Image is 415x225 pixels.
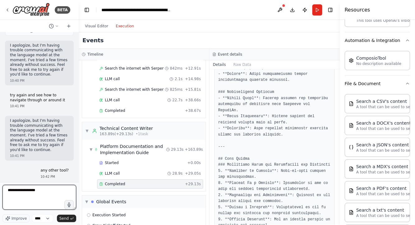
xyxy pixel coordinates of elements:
[349,58,354,63] img: ComposioTool
[100,125,153,131] div: Technical Content Writer
[105,108,125,113] span: Completed
[345,76,410,92] button: File & Document
[209,60,230,69] button: Details
[81,22,112,30] button: Visual Editor
[187,160,201,165] span: + 0.00s
[185,108,201,113] span: + 38.67s
[218,52,242,57] h3: Event details
[12,216,27,221] span: Improve
[349,167,354,172] img: MDXSearchTool
[85,128,89,133] span: ▼
[100,131,133,136] span: 163.89s (+29.13s)
[172,171,183,176] span: 28.9s
[10,104,69,108] div: 10:41 PM
[10,154,69,158] div: 10:41 PM
[82,6,91,14] button: Hide left sidebar
[105,181,125,186] span: Completed
[87,52,103,57] h3: Timeline
[185,87,201,92] span: + 15.81s
[345,6,370,14] h4: Resources
[82,36,104,45] h2: Events
[105,160,119,165] span: Started
[92,213,126,218] span: Execution Started
[105,98,120,103] span: LLM call
[57,215,76,222] button: Send
[105,87,164,92] span: Search the internet with Serper
[55,6,70,14] div: BETA
[64,200,74,209] button: Click to speak your automation idea
[105,66,164,71] span: Search the internet with Serper
[100,143,166,156] div: Platform Documentation and Implementation Guide
[326,6,335,14] button: Hide right sidebar
[185,76,201,81] span: + 14.98s
[170,87,183,92] span: 825ms
[356,55,401,61] div: ComposioTool
[185,147,203,152] span: + 163.89s
[185,171,201,176] span: + 29.05s
[345,32,410,48] button: Automation & Integration
[349,101,354,106] img: CSVSearchTool
[170,66,183,71] span: 842ms
[10,118,69,152] p: I apologize, but I'm having trouble communicating with the language model at the moment. I've tri...
[185,181,201,186] span: + 29.13s
[40,168,69,173] p: any other tool?
[172,98,183,103] span: 22.7s
[349,210,354,215] img: TXTSearchTool
[345,48,410,75] div: Automation & Integration
[96,199,126,205] div: Global Events
[85,199,88,204] span: ▼
[356,61,401,66] p: No description available
[46,22,61,30] button: Switch to previous chat
[112,22,138,30] button: Execution
[349,123,354,128] img: DOCXSearchTool
[230,60,255,69] button: Raw Data
[40,174,69,179] div: 10:42 PM
[10,93,69,103] p: try again and see how to navigate through or around it
[64,22,74,30] button: Start a new chat
[185,66,201,71] span: + 12.91s
[136,131,148,136] span: • 1 task
[10,43,69,77] p: I apologize, but I'm having trouble communicating with the language model at the moment. I've tri...
[2,214,30,223] button: Improve
[59,216,69,221] span: Send
[105,171,120,176] span: LLM call
[171,147,184,152] span: 29.13s
[185,98,201,103] span: + 38.66s
[349,188,354,193] img: PDFSearchTool
[90,147,92,152] span: ▼
[12,3,50,17] img: Logo
[175,76,182,81] span: 2.1s
[101,7,171,13] nav: breadcrumb
[10,78,69,83] div: 10:40 PM
[349,145,354,150] img: JSONSearchTool
[105,76,120,81] span: LLM call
